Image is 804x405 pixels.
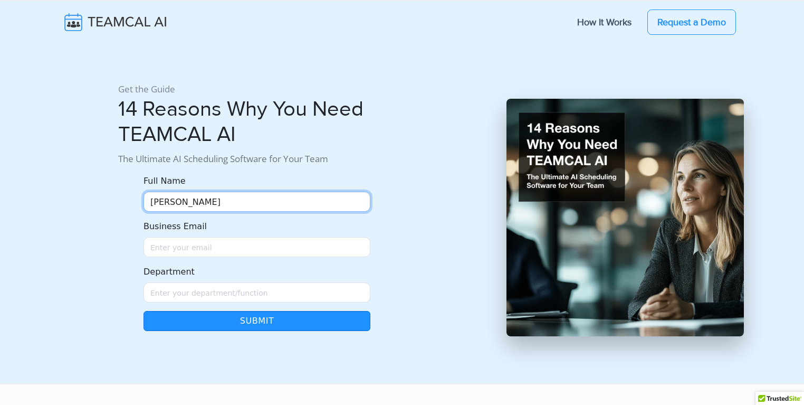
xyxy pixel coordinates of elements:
[143,220,207,233] label: Business Email
[567,11,642,33] a: How It Works
[143,282,370,303] input: Enter your department/function
[118,97,396,147] h1: 14 Reasons Why You Need TEAMCAL AI
[143,192,370,212] input: Name must only contain letters and spaces
[143,175,186,187] label: Full Name
[647,10,736,35] a: Request a Demo
[143,237,370,257] input: Enter your email
[143,266,195,278] label: Department
[506,99,744,336] img: pic
[143,311,370,331] button: Submit
[118,82,396,97] p: Get the Guide
[118,152,396,166] p: The Ultimate AI Scheduling Software for Your Team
